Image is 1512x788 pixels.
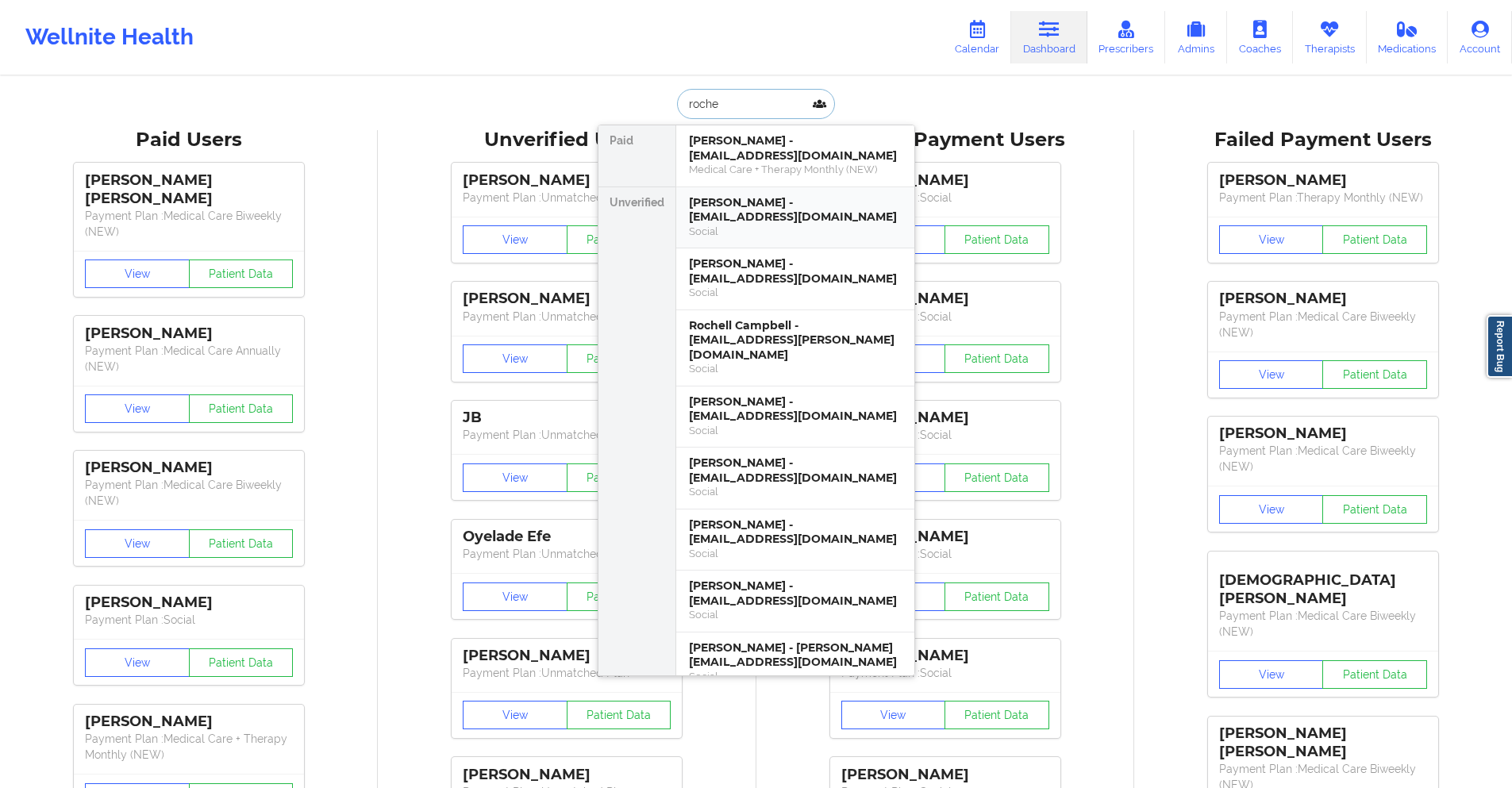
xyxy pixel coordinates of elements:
[841,528,1049,546] div: [PERSON_NAME]
[1087,11,1166,63] a: Prescribers
[1322,225,1427,254] button: Patient Data
[841,309,1049,325] p: Payment Plan : Social
[841,665,1049,681] p: Payment Plan : Social
[463,427,671,443] p: Payment Plan : Unmatched Plan
[85,529,190,558] button: View
[841,647,1049,665] div: [PERSON_NAME]
[85,259,190,288] button: View
[85,594,293,612] div: [PERSON_NAME]
[85,731,293,763] p: Payment Plan : Medical Care + Therapy Monthly (NEW)
[1322,360,1427,389] button: Patient Data
[1293,11,1367,63] a: Therapists
[85,648,190,677] button: View
[389,128,744,152] div: Unverified Users
[1219,725,1427,761] div: [PERSON_NAME] [PERSON_NAME]
[463,546,671,562] p: Payment Plan : Unmatched Plan
[689,195,902,225] div: [PERSON_NAME] - [EMAIL_ADDRESS][DOMAIN_NAME]
[1322,495,1427,524] button: Patient Data
[945,582,1049,611] button: Patient Data
[463,701,567,729] button: View
[1227,11,1293,63] a: Coaches
[689,318,902,363] div: Rochell Campbell - [EMAIL_ADDRESS][PERSON_NAME][DOMAIN_NAME]
[689,640,902,670] div: [PERSON_NAME] - [PERSON_NAME][EMAIL_ADDRESS][DOMAIN_NAME]
[463,766,671,784] div: [PERSON_NAME]
[463,309,671,325] p: Payment Plan : Unmatched Plan
[463,344,567,373] button: View
[943,11,1011,63] a: Calendar
[689,579,902,608] div: [PERSON_NAME] - [EMAIL_ADDRESS][DOMAIN_NAME]
[463,225,567,254] button: View
[1145,128,1501,152] div: Failed Payment Users
[689,670,902,683] div: Social
[1487,315,1512,378] a: Report Bug
[689,362,902,375] div: Social
[85,612,293,628] p: Payment Plan : Social
[841,546,1049,562] p: Payment Plan : Social
[689,517,902,547] div: [PERSON_NAME] - [EMAIL_ADDRESS][DOMAIN_NAME]
[841,171,1049,190] div: [PERSON_NAME]
[189,529,294,558] button: Patient Data
[85,343,293,375] p: Payment Plan : Medical Care Annually (NEW)
[463,582,567,611] button: View
[689,256,902,286] div: [PERSON_NAME] - [EMAIL_ADDRESS][DOMAIN_NAME]
[841,427,1049,443] p: Payment Plan : Social
[463,463,567,492] button: View
[1165,11,1227,63] a: Admins
[463,290,671,308] div: [PERSON_NAME]
[85,394,190,423] button: View
[689,485,902,498] div: Social
[463,409,671,427] div: JB
[945,225,1049,254] button: Patient Data
[85,325,293,343] div: [PERSON_NAME]
[945,701,1049,729] button: Patient Data
[689,456,902,485] div: [PERSON_NAME] - [EMAIL_ADDRESS][DOMAIN_NAME]
[689,225,902,238] div: Social
[689,394,902,424] div: [PERSON_NAME] - [EMAIL_ADDRESS][DOMAIN_NAME]
[689,286,902,299] div: Social
[463,190,671,206] p: Payment Plan : Unmatched Plan
[1219,290,1427,308] div: [PERSON_NAME]
[841,290,1049,308] div: [PERSON_NAME]
[1448,11,1512,63] a: Account
[841,701,946,729] button: View
[1219,443,1427,475] p: Payment Plan : Medical Care Biweekly (NEW)
[1219,309,1427,340] p: Payment Plan : Medical Care Biweekly (NEW)
[567,225,671,254] button: Patient Data
[1219,171,1427,190] div: [PERSON_NAME]
[463,665,671,681] p: Payment Plan : Unmatched Plan
[1219,559,1427,608] div: [DEMOGRAPHIC_DATA][PERSON_NAME]
[945,463,1049,492] button: Patient Data
[1219,608,1427,640] p: Payment Plan : Medical Care Biweekly (NEW)
[189,394,294,423] button: Patient Data
[85,459,293,477] div: [PERSON_NAME]
[841,766,1049,784] div: [PERSON_NAME]
[841,190,1049,206] p: Payment Plan : Social
[463,647,671,665] div: [PERSON_NAME]
[1219,225,1324,254] button: View
[567,344,671,373] button: Patient Data
[189,648,294,677] button: Patient Data
[463,528,671,546] div: Oyelade Efe
[567,582,671,611] button: Patient Data
[85,208,293,240] p: Payment Plan : Medical Care Biweekly (NEW)
[841,409,1049,427] div: [PERSON_NAME]
[1219,660,1324,689] button: View
[11,128,367,152] div: Paid Users
[689,424,902,437] div: Social
[1367,11,1449,63] a: Medications
[689,133,902,163] div: [PERSON_NAME] - [EMAIL_ADDRESS][DOMAIN_NAME]
[567,463,671,492] button: Patient Data
[1322,660,1427,689] button: Patient Data
[768,128,1123,152] div: Skipped Payment Users
[1219,190,1427,206] p: Payment Plan : Therapy Monthly (NEW)
[1219,495,1324,524] button: View
[85,713,293,731] div: [PERSON_NAME]
[689,547,902,560] div: Social
[598,125,675,187] div: Paid
[463,171,671,190] div: [PERSON_NAME]
[1011,11,1087,63] a: Dashboard
[85,477,293,509] p: Payment Plan : Medical Care Biweekly (NEW)
[945,344,1049,373] button: Patient Data
[567,701,671,729] button: Patient Data
[689,163,902,176] div: Medical Care + Therapy Monthly (NEW)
